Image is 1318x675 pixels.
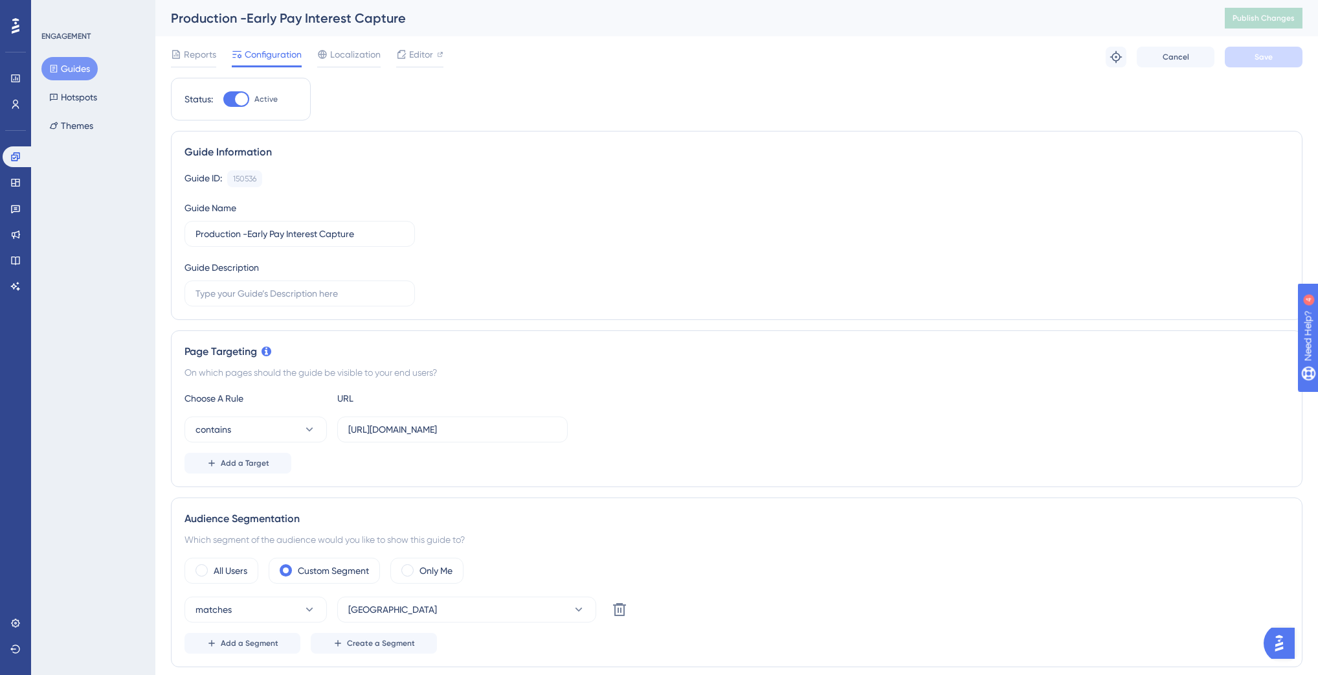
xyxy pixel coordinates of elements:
[195,422,231,437] span: contains
[298,563,369,578] label: Custom Segment
[184,417,327,442] button: contains
[41,31,91,41] div: ENGAGEMENT
[184,511,1289,527] div: Audience Segmentation
[221,638,278,648] span: Add a Segment
[184,365,1289,380] div: On which pages should the guide be visible to your end users?
[348,422,557,437] input: yourwebsite.com/path
[1225,47,1302,67] button: Save
[184,391,327,406] div: Choose A Rule
[347,638,415,648] span: Create a Segment
[409,47,433,62] span: Editor
[330,47,381,62] span: Localization
[195,286,404,301] input: Type your Guide’s Description here
[184,633,300,654] button: Add a Segment
[184,344,1289,360] div: Page Targeting
[184,170,222,187] div: Guide ID:
[41,114,101,137] button: Themes
[1137,47,1214,67] button: Cancel
[184,260,259,275] div: Guide Description
[41,86,105,109] button: Hotspots
[184,597,327,623] button: matches
[1233,13,1295,23] span: Publish Changes
[1225,8,1302,29] button: Publish Changes
[337,597,596,623] button: [GEOGRAPHIC_DATA]
[311,633,437,654] button: Create a Segment
[184,91,213,107] div: Status:
[1163,52,1189,62] span: Cancel
[184,200,236,216] div: Guide Name
[337,391,480,406] div: URL
[254,94,278,104] span: Active
[184,47,216,62] span: Reports
[90,6,94,17] div: 4
[184,144,1289,160] div: Guide Information
[233,174,256,184] div: 150536
[41,57,98,80] button: Guides
[245,47,302,62] span: Configuration
[195,602,232,617] span: matches
[171,9,1192,27] div: Production -Early Pay Interest Capture
[214,563,247,578] label: All Users
[30,3,81,19] span: Need Help?
[195,227,404,241] input: Type your Guide’s Name here
[1255,52,1273,62] span: Save
[184,453,291,474] button: Add a Target
[221,458,269,468] span: Add a Target
[419,563,452,578] label: Only Me
[348,602,437,617] span: [GEOGRAPHIC_DATA]
[1264,624,1302,663] iframe: UserGuiding AI Assistant Launcher
[184,532,1289,547] div: Which segment of the audience would you like to show this guide to?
